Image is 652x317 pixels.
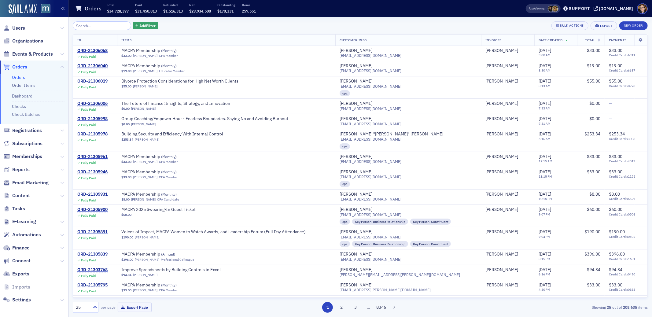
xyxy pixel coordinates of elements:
a: Check Batches [12,112,40,117]
a: ORD-21306068 [77,48,108,53]
label: per page [101,304,116,310]
a: [PERSON_NAME] [133,175,157,179]
button: 3 [350,302,361,313]
span: Reports [12,166,30,173]
a: ORD-21305891 [77,229,108,235]
a: Content [3,192,30,199]
div: [PERSON_NAME] [340,63,372,69]
p: Refunded [163,3,183,7]
a: [PERSON_NAME] [131,122,156,126]
span: [DATE] [539,101,551,106]
a: MACPA 2025 Swearing-In Guest Ticket [121,207,198,212]
time: 7:33 AM [539,106,551,110]
span: [EMAIL_ADDRESS][DOMAIN_NAME] [340,175,401,179]
span: Items [121,38,132,42]
div: Support [569,6,590,11]
button: 1 [322,302,333,313]
span: Divorce Protection Considerations for High Net Worth Clients [121,79,239,84]
a: MACPA Membership (Monthly) [121,169,198,175]
a: [PERSON_NAME] [135,138,159,142]
span: $253.34 [121,138,133,142]
span: ( Monthly ) [161,282,177,287]
a: Organizations [3,38,43,44]
a: Imports [3,284,30,290]
a: New Order [619,22,648,28]
a: [PERSON_NAME] [485,192,518,197]
span: ( Monthly ) [161,192,177,197]
div: cpa [340,143,350,149]
time: 11:15 PM [539,174,552,179]
span: $253.34 [584,131,600,137]
a: Memberships [3,153,42,160]
span: Voices of Impact, MACPA Women to Watch Awards, and Leadership Forum (Full Day Attendance) [121,229,306,235]
a: Group Coaching/Empower Hour - Fearless Boundaries: Saying No and Avoiding Burnout [121,116,289,122]
span: Credit Card x3008 [609,137,643,141]
span: Organizations [12,38,43,44]
span: [EMAIL_ADDRESS][DOMAIN_NAME] [340,159,401,164]
span: MACPA Membership [121,252,198,257]
a: [PERSON_NAME] [340,229,372,235]
p: Outstanding [217,3,235,7]
div: [PERSON_NAME] "[PERSON_NAME]" [PERSON_NAME] [340,131,443,137]
span: — [609,101,612,106]
div: ORD-21305998 [77,116,108,122]
span: Improve Spreadsheets by Building Controls in Excel [121,267,221,273]
span: Lauren McDonough [548,6,554,12]
a: [PERSON_NAME] [133,84,157,88]
a: ORD-21303768 [77,267,108,273]
a: [PERSON_NAME] [131,107,156,111]
span: Automations [12,231,41,238]
span: [EMAIL_ADDRESS][DOMAIN_NAME] [340,53,401,58]
span: $55.00 [587,78,600,84]
span: Joy Mowbray [485,116,530,122]
span: MACPA Membership [121,192,198,197]
a: [PERSON_NAME] [340,282,372,288]
span: Imports [12,284,30,290]
div: [PERSON_NAME] [340,169,372,175]
a: [PERSON_NAME] [340,252,372,257]
a: Subscriptions [3,140,42,147]
span: Building Security and Efficiency With Internal Control [121,131,223,137]
span: Subscriptions [12,140,42,147]
span: $33.00 [121,54,131,58]
span: Credit Card x8778 [609,84,643,88]
p: Total [107,3,129,7]
a: MACPA Membership (Monthly) [121,154,198,160]
div: [PERSON_NAME] [340,116,372,122]
span: [EMAIL_ADDRESS][DOMAIN_NAME] [340,137,401,142]
span: [EMAIL_ADDRESS][DOMAIN_NAME] [340,106,401,111]
span: [DATE] [539,154,551,159]
div: [PERSON_NAME] [340,154,372,160]
p: Paid [135,3,157,7]
span: Joy Mowbray [485,101,530,106]
span: $170,331 [217,9,234,13]
span: Payments [609,38,627,42]
span: Total [585,38,595,42]
div: ORD-21305961 [77,154,108,160]
button: Export [591,21,617,30]
a: ORD-21305931 [77,192,108,197]
span: Viewing [529,6,545,11]
div: Fully Paid [81,85,96,89]
a: [PERSON_NAME] [485,63,518,69]
a: Tasks [3,205,25,212]
span: $8.00 [609,191,620,197]
a: [PERSON_NAME] [340,101,372,106]
a: [PERSON_NAME] [340,192,372,197]
span: Tasks [12,205,25,212]
a: SailAMX [9,4,37,14]
span: $33.00 [609,48,622,53]
div: [PERSON_NAME] [485,48,518,53]
div: [PERSON_NAME] [485,131,518,137]
span: MACPA Membership [121,154,198,160]
span: $0.00 [589,116,600,121]
div: Fully Paid [81,55,96,59]
a: MACPA Membership (Monthly) [121,48,198,53]
div: Fully Paid [81,161,96,165]
p: Net [189,3,211,7]
span: $33.00 [587,48,600,53]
